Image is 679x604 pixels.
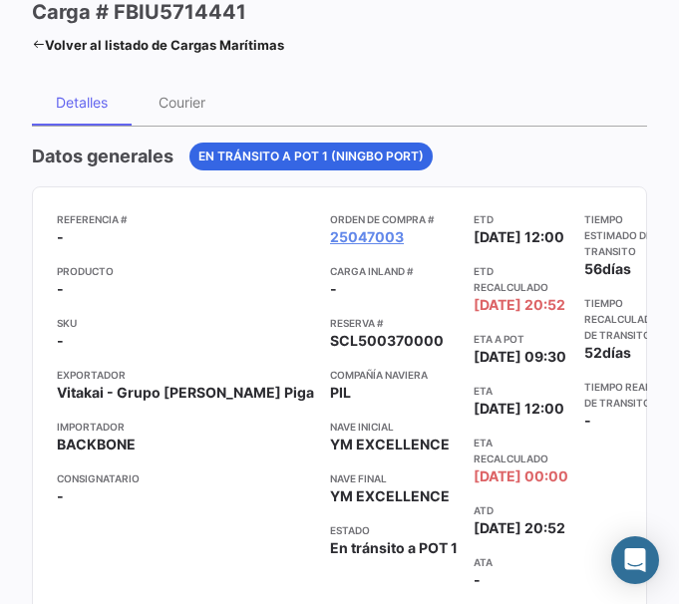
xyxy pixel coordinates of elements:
[474,399,564,419] span: [DATE] 12:00
[57,486,64,506] span: -
[330,435,450,454] span: YM EXCELLENCE
[474,570,481,590] span: -
[57,470,314,486] app-card-info-title: Consignatario
[474,227,564,247] span: [DATE] 12:00
[584,412,591,429] span: -
[474,518,565,538] span: [DATE] 20:52
[330,263,458,279] app-card-info-title: Carga inland #
[330,419,458,435] app-card-info-title: Nave inicial
[330,486,450,506] span: YM EXCELLENCE
[330,279,337,299] span: -
[611,536,659,584] div: Abrir Intercom Messenger
[198,148,424,165] span: En tránsito a POT 1 (Ningbo Port)
[584,260,602,277] span: 56
[584,295,659,343] app-card-info-title: Tiempo recalculado de transito
[32,31,284,59] a: Volver al listado de Cargas Marítimas
[57,419,314,435] app-card-info-title: Importador
[330,315,458,331] app-card-info-title: Reserva #
[56,94,108,111] div: Detalles
[330,538,458,558] span: En tránsito a POT 1
[330,367,458,383] app-card-info-title: Compañía naviera
[474,466,568,486] span: [DATE] 00:00
[330,383,351,403] span: PIL
[474,295,565,315] span: [DATE] 20:52
[330,211,458,227] app-card-info-title: Orden de Compra #
[57,331,64,351] span: -
[57,315,314,331] app-card-info-title: SKU
[57,367,314,383] app-card-info-title: Exportador
[584,211,659,259] app-card-info-title: Tiempo estimado de transito
[330,522,458,538] app-card-info-title: Estado
[57,383,314,403] span: Vitakai - Grupo [PERSON_NAME] Piga
[330,227,404,247] a: 25047003
[474,383,568,399] app-card-info-title: ETA
[57,211,314,227] app-card-info-title: Referencia #
[474,554,568,570] app-card-info-title: ATA
[57,435,136,454] span: BACKBONE
[474,263,568,295] app-card-info-title: ETD Recalculado
[474,502,568,518] app-card-info-title: ATD
[474,435,568,466] app-card-info-title: ETA Recalculado
[57,279,64,299] span: -
[474,331,568,347] app-card-info-title: ETA a POT
[602,260,631,277] span: días
[330,331,444,351] span: SCL500370000
[57,263,314,279] app-card-info-title: Producto
[474,347,566,367] span: [DATE] 09:30
[584,379,659,411] app-card-info-title: Tiempo real de transito
[602,344,631,361] span: días
[32,143,173,170] h4: Datos generales
[57,227,64,247] span: -
[474,211,568,227] app-card-info-title: ETD
[159,94,205,111] div: Courier
[584,344,602,361] span: 52
[330,470,458,486] app-card-info-title: Nave final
